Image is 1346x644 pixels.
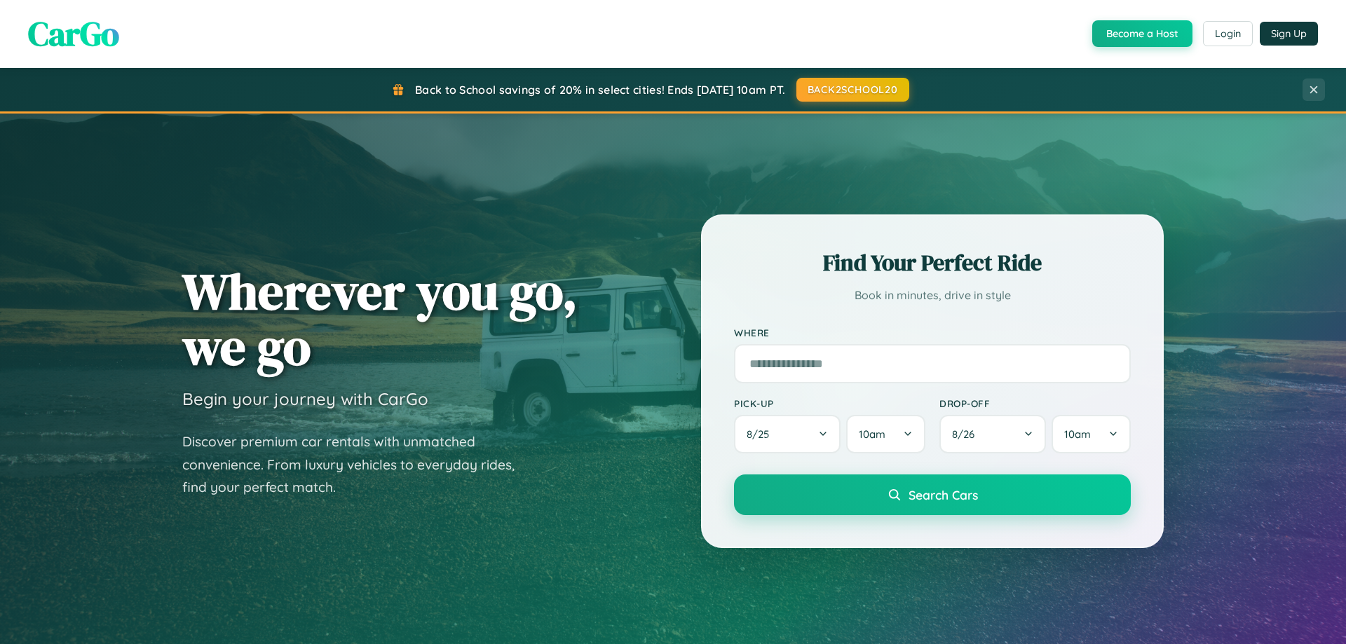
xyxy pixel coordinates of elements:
span: CarGo [28,11,119,57]
span: 8 / 26 [952,427,981,441]
button: BACK2SCHOOL20 [796,78,909,102]
span: Back to School savings of 20% in select cities! Ends [DATE] 10am PT. [415,83,785,97]
button: Search Cars [734,474,1131,515]
label: Pick-up [734,397,925,409]
span: 10am [859,427,885,441]
h1: Wherever you go, we go [182,263,578,374]
button: 10am [1052,415,1131,453]
p: Discover premium car rentals with unmatched convenience. From luxury vehicles to everyday rides, ... [182,430,533,499]
button: Login [1203,21,1253,46]
p: Book in minutes, drive in style [734,285,1131,306]
label: Drop-off [939,397,1131,409]
h2: Find Your Perfect Ride [734,247,1131,278]
button: 8/25 [734,415,841,453]
span: Search Cars [909,487,978,502]
button: 8/26 [939,415,1046,453]
span: 10am [1064,427,1091,441]
button: Sign Up [1260,22,1318,46]
button: Become a Host [1092,20,1192,47]
button: 10am [846,415,925,453]
span: 8 / 25 [747,427,776,441]
h3: Begin your journey with CarGo [182,388,428,409]
label: Where [734,327,1131,338]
